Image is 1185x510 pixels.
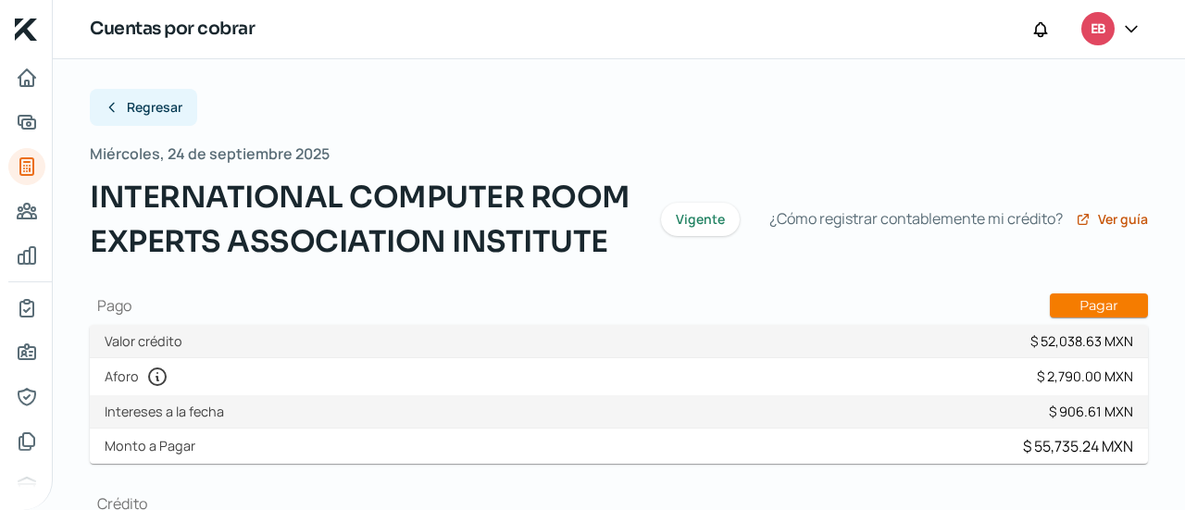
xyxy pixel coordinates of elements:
[90,141,330,168] span: Miércoles, 24 de septiembre 2025
[8,467,45,504] a: Buró de crédito
[1049,403,1133,420] div: $ 906.61 MXN
[90,175,639,264] span: INTERNATIONAL COMPUTER ROOM EXPERTS ASSOCIATION INSTITUTE
[1023,436,1133,456] div: $ 55,735.24 MXN
[8,193,45,230] a: Pago a proveedores
[769,205,1063,232] span: ¿Cómo registrar contablemente mi crédito?
[1076,212,1148,227] a: Ver guía
[105,332,190,350] label: Valor crédito
[8,290,45,327] a: Mi contrato
[8,423,45,460] a: Documentos
[105,403,231,420] label: Intereses a la fecha
[8,379,45,416] a: Representantes
[105,366,176,388] label: Aforo
[127,101,182,114] span: Regresar
[8,104,45,141] a: Adelantar facturas
[90,16,255,43] h1: Cuentas por cobrar
[8,148,45,185] a: Tus créditos
[105,437,203,454] label: Monto a Pagar
[1098,213,1148,226] span: Ver guía
[8,334,45,371] a: Información general
[1050,293,1148,317] button: Pagar
[8,59,45,96] a: Inicio
[676,213,725,226] span: Vigente
[8,237,45,274] a: Mis finanzas
[1030,332,1133,350] div: $ 52,038.63 MXN
[1091,19,1105,41] span: EB
[90,293,1148,317] h1: Pago
[90,89,197,126] button: Regresar
[1037,367,1133,385] div: $ 2,790.00 MXN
